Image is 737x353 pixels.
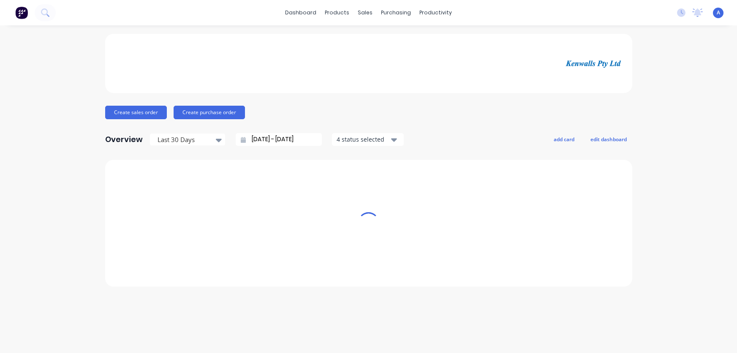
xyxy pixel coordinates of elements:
button: 4 status selected [332,133,404,146]
button: Create purchase order [174,106,245,119]
span: A [717,9,720,16]
div: purchasing [377,6,415,19]
a: dashboard [281,6,321,19]
div: Overview [105,131,143,148]
button: edit dashboard [585,134,632,145]
button: add card [548,134,580,145]
div: products [321,6,354,19]
div: productivity [415,6,456,19]
img: Factory [15,6,28,19]
div: 4 status selected [337,135,390,144]
div: sales [354,6,377,19]
button: Create sales order [105,106,167,119]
